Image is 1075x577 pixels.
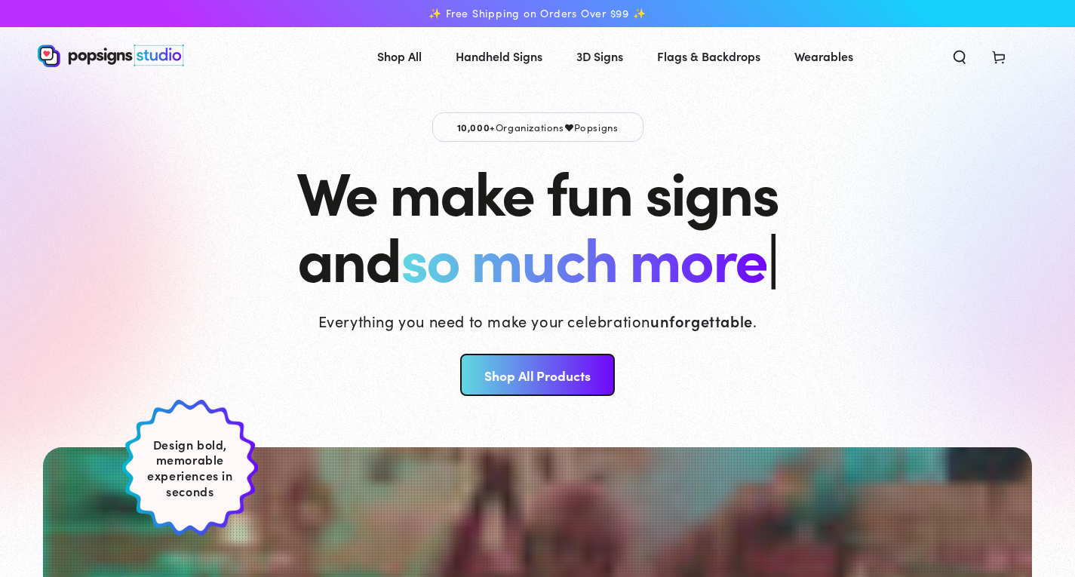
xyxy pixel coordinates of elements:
a: Handheld Signs [444,36,554,76]
a: 3D Signs [565,36,634,76]
h1: We make fun signs and [296,157,778,290]
a: Shop All [366,36,433,76]
a: Wearables [783,36,865,76]
p: Organizations Popsigns [432,112,643,142]
img: Popsigns Studio [38,45,184,67]
span: 10,000+ [457,120,496,134]
summary: Search our site [940,39,979,72]
p: Everything you need to make your celebration . [318,310,757,331]
a: Shop All Products [460,354,615,396]
span: Shop All [377,45,422,67]
span: Handheld Signs [456,45,542,67]
span: | [766,213,778,299]
span: ✨ Free Shipping on Orders Over $99 ✨ [428,7,646,20]
strong: unforgettable [650,310,753,331]
span: 3D Signs [576,45,623,67]
a: Flags & Backdrops [646,36,772,76]
span: Flags & Backdrops [657,45,760,67]
span: Wearables [794,45,853,67]
span: so much more [401,214,766,298]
